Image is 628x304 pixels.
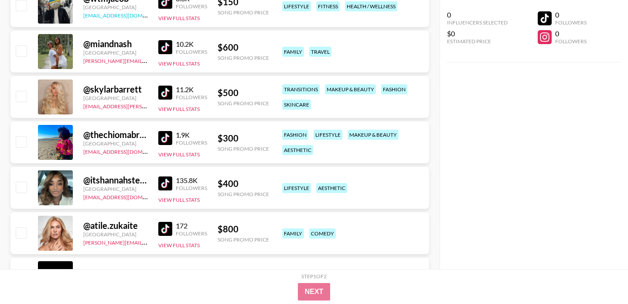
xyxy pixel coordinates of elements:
[218,145,269,152] div: Song Promo Price
[218,55,269,61] div: Song Promo Price
[176,131,207,139] div: 1.9K
[83,101,212,110] a: [EMAIL_ADDRESS][PERSON_NAME][DOMAIN_NAME]
[218,42,269,53] div: $ 600
[282,100,311,110] div: skincare
[381,84,407,94] div: fashion
[83,129,148,140] div: @ thechiomabrown
[83,38,148,49] div: @ miandnash
[345,1,397,11] div: health / wellness
[83,10,171,19] a: [EMAIL_ADDRESS][DOMAIN_NAME]
[176,230,207,237] div: Followers
[83,56,212,64] a: [PERSON_NAME][EMAIL_ADDRESS][DOMAIN_NAME]
[83,186,148,192] div: [GEOGRAPHIC_DATA]
[282,47,304,57] div: family
[447,29,508,38] div: $0
[282,1,311,11] div: lifestyle
[282,145,313,155] div: aesthetic
[447,19,508,26] div: Influencers Selected
[176,48,207,55] div: Followers
[555,38,587,45] div: Followers
[83,175,148,186] div: @ itshannahsterling
[158,131,172,145] img: TikTok
[309,47,331,57] div: travel
[176,221,207,230] div: 172
[282,183,311,193] div: lifestyle
[83,147,171,155] a: [EMAIL_ADDRESS][DOMAIN_NAME]
[158,106,200,112] button: View Full Stats
[83,238,212,246] a: [PERSON_NAME][EMAIL_ADDRESS][DOMAIN_NAME]
[218,178,269,189] div: $ 400
[176,85,207,94] div: 11.2K
[83,84,148,95] div: @ skylarbarrett
[83,95,148,101] div: [GEOGRAPHIC_DATA]
[447,10,508,19] div: 0
[176,176,207,185] div: 135.8K
[83,49,148,56] div: [GEOGRAPHIC_DATA]
[282,130,308,140] div: fashion
[176,3,207,10] div: Followers
[176,185,207,191] div: Followers
[298,283,331,301] button: Next
[218,9,269,16] div: Song Promo Price
[158,60,200,67] button: View Full Stats
[176,40,207,48] div: 10.2K
[83,231,148,238] div: [GEOGRAPHIC_DATA]
[555,10,587,19] div: 0
[158,15,200,21] button: View Full Stats
[83,220,148,231] div: @ atile.zukaite
[314,130,342,140] div: lifestyle
[348,130,399,140] div: makeup & beauty
[584,260,618,294] iframe: Drift Widget Chat Controller
[176,94,207,100] div: Followers
[218,100,269,107] div: Song Promo Price
[158,222,172,236] img: TikTok
[218,224,269,235] div: $ 800
[158,176,172,190] img: TikTok
[316,1,340,11] div: fitness
[158,86,172,100] img: TikTok
[83,192,171,200] a: [EMAIL_ADDRESS][DOMAIN_NAME]
[218,191,269,197] div: Song Promo Price
[218,133,269,144] div: $ 300
[555,29,587,38] div: 0
[83,140,148,147] div: [GEOGRAPHIC_DATA]
[158,151,200,158] button: View Full Stats
[447,38,508,45] div: Estimated Price
[555,19,587,26] div: Followers
[158,197,200,203] button: View Full Stats
[218,87,269,98] div: $ 500
[309,228,336,238] div: comedy
[301,273,327,280] div: Step 1 of 2
[282,228,304,238] div: family
[158,242,200,249] button: View Full Stats
[218,236,269,243] div: Song Promo Price
[282,84,320,94] div: transitions
[158,40,172,54] img: TikTok
[325,84,376,94] div: makeup & beauty
[83,4,148,10] div: [GEOGRAPHIC_DATA]
[316,183,347,193] div: aesthetic
[176,139,207,146] div: Followers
